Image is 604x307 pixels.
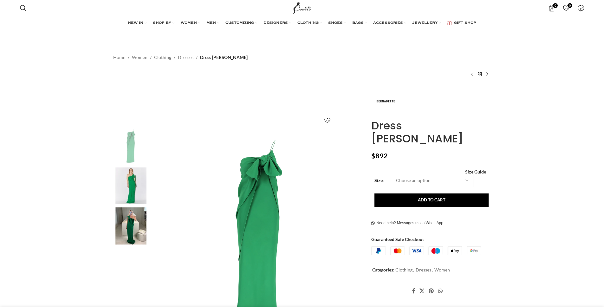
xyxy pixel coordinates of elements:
[128,17,146,29] a: NEW IN
[371,246,481,255] img: guaranteed-safe-checkout-bordered.j
[297,17,322,29] a: CLOTHING
[112,167,150,205] img: Bernadette dress
[206,17,219,29] a: MEN
[371,152,375,160] span: $
[371,88,400,116] img: Bernadette
[545,2,558,14] a: 0
[454,21,476,26] span: GIFT SHOP
[352,21,364,26] span: BAGS
[200,54,248,61] span: Dress [PERSON_NAME]
[371,221,443,226] a: Need help? Messages us on WhatsApp
[374,177,385,184] label: Size
[178,54,193,61] a: Dresses
[154,54,171,61] a: Clothing
[427,286,436,296] a: Pinterest social link
[416,267,431,272] a: Dresses
[560,2,573,14] div: My Wishlist
[263,17,291,29] a: DESIGNERS
[181,21,197,26] span: WOMEN
[113,54,248,61] nav: Breadcrumb
[17,17,588,29] div: Main navigation
[153,21,171,26] span: SHOP BY
[432,266,433,273] span: ,
[225,17,257,29] a: CUSTOMIZING
[410,286,417,296] a: Facebook social link
[225,21,254,26] span: CUSTOMIZING
[153,17,174,29] a: SHOP BY
[371,152,388,160] bdi: 892
[560,2,573,14] a: 0
[352,17,367,29] a: BAGS
[374,193,489,207] button: Add to cart
[373,21,403,26] span: ACCESSORIES
[413,266,414,273] span: ,
[291,5,313,10] a: Site logo
[206,21,216,26] span: MEN
[328,17,346,29] a: SHOES
[372,267,394,272] span: Categories:
[132,54,147,61] a: Women
[128,21,143,26] span: NEW IN
[568,3,572,8] span: 0
[112,207,150,245] img: Bernadette dresses
[412,21,438,26] span: JEWELLERY
[263,21,288,26] span: DESIGNERS
[484,70,491,78] a: Next product
[113,54,125,61] a: Home
[371,119,491,145] h1: Dress [PERSON_NAME]
[434,267,450,272] a: Women
[418,286,427,296] a: X social link
[412,17,441,29] a: JEWELLERY
[436,286,445,296] a: WhatsApp social link
[468,70,476,78] a: Previous product
[328,21,343,26] span: SHOES
[447,17,476,29] a: GIFT SHOP
[373,17,406,29] a: ACCESSORIES
[17,2,29,14] a: Search
[112,127,150,164] img: Bernadette Dress Maria
[553,3,558,8] span: 0
[447,21,452,25] img: GiftBag
[181,17,200,29] a: WOMEN
[395,267,412,272] a: Clothing
[297,21,319,26] span: CLOTHING
[371,237,424,242] strong: Guaranteed Safe Checkout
